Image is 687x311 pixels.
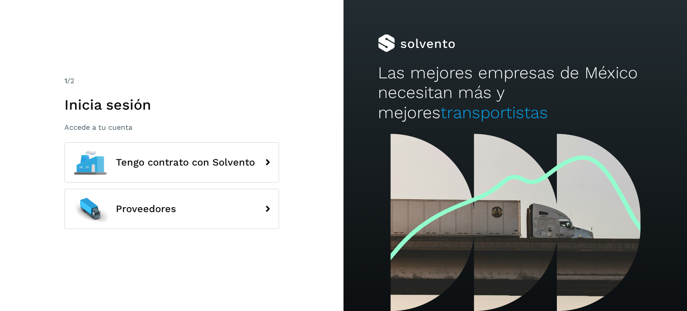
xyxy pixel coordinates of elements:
[64,76,279,86] div: /2
[441,103,548,122] span: transportistas
[116,157,255,168] span: Tengo contrato con Solvento
[64,123,279,132] p: Accede a tu cuenta
[116,204,176,214] span: Proveedores
[64,142,279,183] button: Tengo contrato con Solvento
[64,96,279,113] h1: Inicia sesión
[64,77,67,85] span: 1
[64,189,279,229] button: Proveedores
[378,63,653,123] h2: Las mejores empresas de México necesitan más y mejores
